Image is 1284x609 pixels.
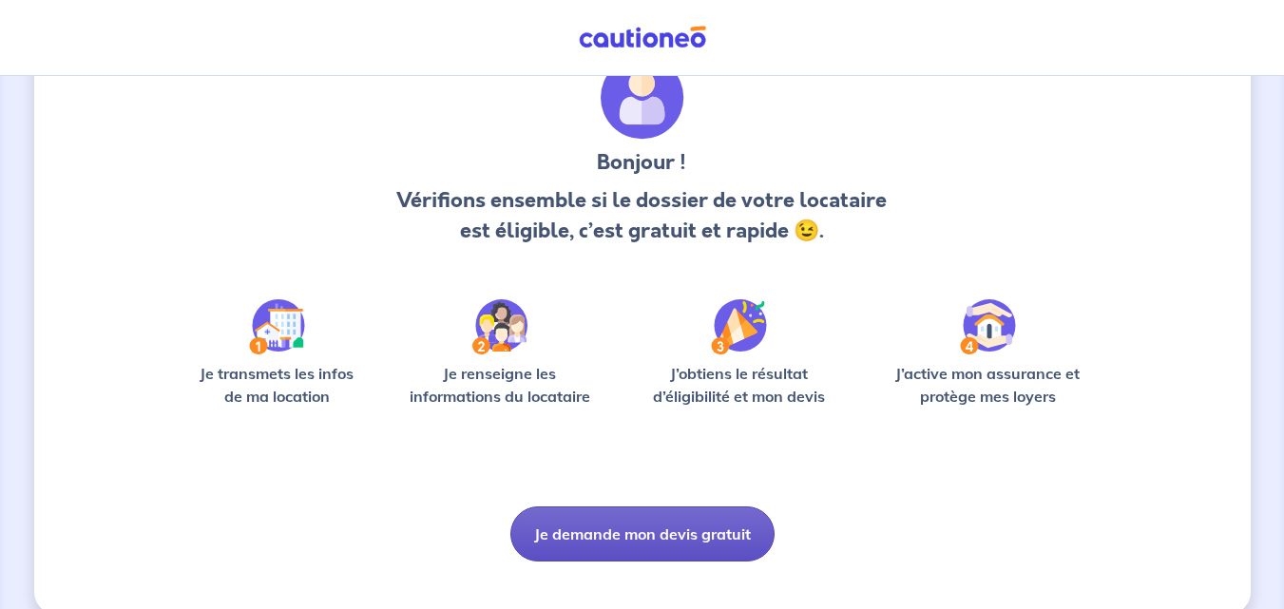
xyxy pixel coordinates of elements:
[960,299,1016,354] img: /static/bfff1cf634d835d9112899e6a3df1a5d/Step-4.svg
[392,185,892,246] p: Vérifions ensemble si le dossier de votre locataire est éligible, c’est gratuit et rapide 😉.
[632,362,847,408] p: J’obtiens le résultat d’éligibilité et mon devis
[601,56,684,140] img: archivate
[571,26,714,49] img: Cautioneo
[249,299,305,354] img: /static/90a569abe86eec82015bcaae536bd8e6/Step-1.svg
[510,506,775,561] button: Je demande mon devis gratuit
[877,362,1099,408] p: J’active mon assurance et protège mes loyers
[711,299,767,354] img: /static/f3e743aab9439237c3e2196e4328bba9/Step-3.svg
[398,362,603,408] p: Je renseigne les informations du locataire
[186,362,368,408] p: Je transmets les infos de ma location
[392,147,892,178] h3: Bonjour !
[472,299,527,354] img: /static/c0a346edaed446bb123850d2d04ad552/Step-2.svg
